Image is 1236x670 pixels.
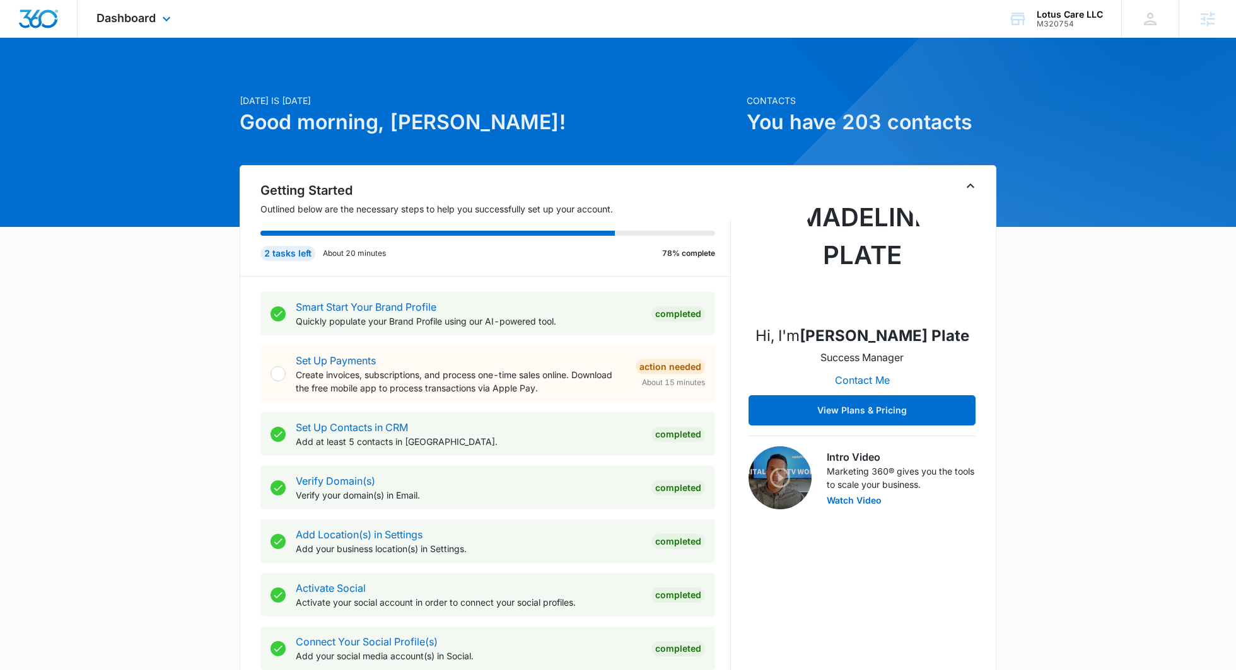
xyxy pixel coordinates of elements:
p: Verify your domain(s) in Email. [296,488,641,502]
p: 78% complete [662,248,715,259]
h1: You have 203 contacts [747,107,996,137]
a: Connect Your Social Profile(s) [296,635,438,648]
div: Completed [651,534,705,549]
div: 2 tasks left [260,246,315,261]
p: Activate your social account in order to connect your social profiles. [296,596,641,609]
p: [DATE] is [DATE] [240,94,739,107]
button: Watch Video [827,496,882,505]
button: Contact Me [822,365,902,395]
p: Add at least 5 contacts in [GEOGRAPHIC_DATA]. [296,435,641,448]
span: About 15 minutes [642,377,705,388]
div: Completed [651,427,705,442]
h3: Intro Video [827,449,976,465]
p: Success Manager [820,350,904,365]
p: Add your business location(s) in Settings. [296,542,641,555]
p: About 20 minutes [323,248,386,259]
div: Completed [651,480,705,495]
h1: Good morning, [PERSON_NAME]! [240,107,739,137]
div: account id [1037,20,1103,28]
a: Verify Domain(s) [296,475,375,487]
div: Completed [651,641,705,656]
a: Add Location(s) in Settings [296,528,423,541]
p: Hi, I'm [755,325,969,347]
div: account name [1037,9,1103,20]
span: Dashboard [96,11,156,25]
strong: [PERSON_NAME] Plate [800,326,969,345]
p: Quickly populate your Brand Profile using our AI-powered tool. [296,315,641,328]
a: Smart Start Your Brand Profile [296,301,436,313]
p: Contacts [747,94,996,107]
p: Outlined below are the necessary steps to help you successfully set up your account. [260,202,731,216]
div: Completed [651,306,705,321]
button: Toggle Collapse [963,178,978,193]
p: Create invoices, subscriptions, and process one-time sales online. Download the free mobile app t... [296,368,626,395]
a: Activate Social [296,582,366,594]
h2: Getting Started [260,181,731,200]
div: Action Needed [636,359,705,374]
img: Madeline Plate [799,188,925,315]
a: Set Up Payments [296,354,376,367]
p: Marketing 360® gives you the tools to scale your business. [827,465,976,491]
div: Completed [651,587,705,603]
a: Set Up Contacts in CRM [296,421,408,434]
p: Add your social media account(s) in Social. [296,649,641,662]
button: View Plans & Pricing [749,395,976,425]
img: Intro Video [749,446,812,509]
